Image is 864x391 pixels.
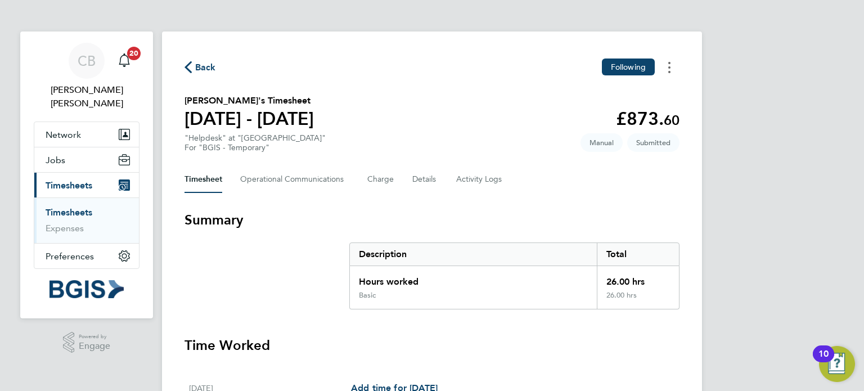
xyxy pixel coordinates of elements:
[79,332,110,341] span: Powered by
[349,242,679,309] div: Summary
[34,83,139,110] span: Connor Burns
[350,266,597,291] div: Hours worked
[46,129,81,140] span: Network
[184,94,314,107] h2: [PERSON_NAME]'s Timesheet
[664,112,679,128] span: 60
[602,59,655,75] button: Following
[184,336,679,354] h3: Time Worked
[184,211,679,229] h3: Summary
[34,43,139,110] a: CB[PERSON_NAME] [PERSON_NAME]
[46,223,84,233] a: Expenses
[818,354,829,368] div: 10
[184,143,326,152] div: For "BGIS - Temporary"
[34,197,139,243] div: Timesheets
[611,62,646,72] span: Following
[49,280,124,298] img: bgis-logo-retina.png
[597,291,679,309] div: 26.00 hrs
[195,61,216,74] span: Back
[34,147,139,172] button: Jobs
[412,166,438,193] button: Details
[627,133,679,152] span: This timesheet is Submitted.
[46,180,92,191] span: Timesheets
[34,122,139,147] button: Network
[184,166,222,193] button: Timesheet
[34,244,139,268] button: Preferences
[34,280,139,298] a: Go to home page
[46,251,94,262] span: Preferences
[597,243,679,266] div: Total
[46,207,92,218] a: Timesheets
[659,59,679,76] button: Timesheets Menu
[616,108,679,129] app-decimal: £873.
[20,32,153,318] nav: Main navigation
[78,53,96,68] span: CB
[184,107,314,130] h1: [DATE] - [DATE]
[367,166,394,193] button: Charge
[597,266,679,291] div: 26.00 hrs
[79,341,110,351] span: Engage
[184,60,216,74] button: Back
[359,291,376,300] div: Basic
[350,243,597,266] div: Description
[580,133,623,152] span: This timesheet was manually created.
[240,166,349,193] button: Operational Communications
[63,332,111,353] a: Powered byEngage
[34,173,139,197] button: Timesheets
[127,47,141,60] span: 20
[819,346,855,382] button: Open Resource Center, 10 new notifications
[456,166,503,193] button: Activity Logs
[184,133,326,152] div: "Helpdesk" at "[GEOGRAPHIC_DATA]"
[46,155,65,165] span: Jobs
[113,43,136,79] a: 20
